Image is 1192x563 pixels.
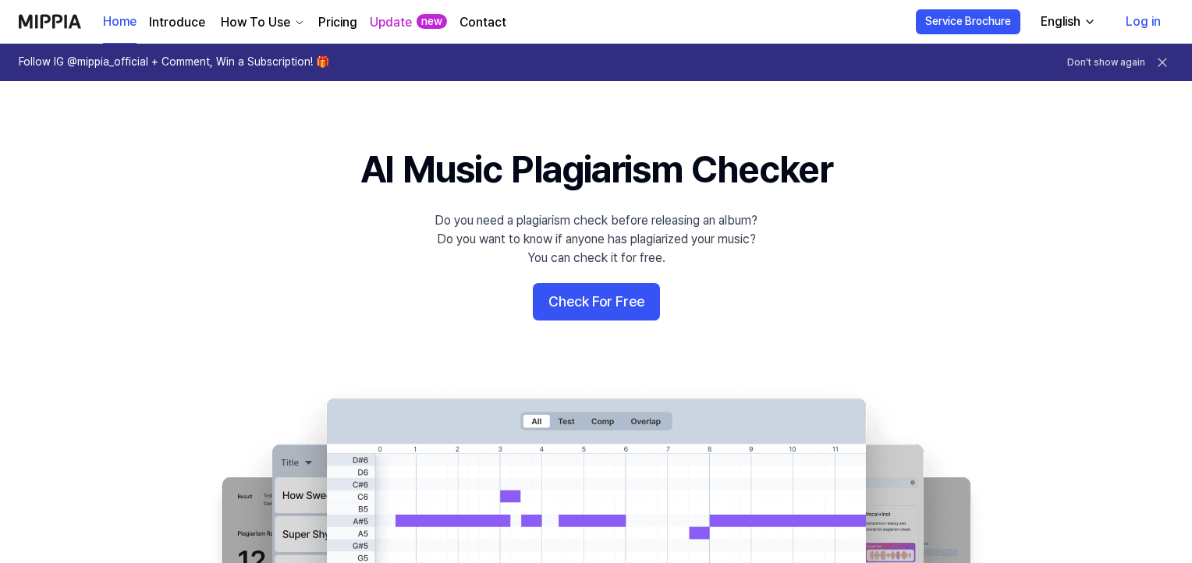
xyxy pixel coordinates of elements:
[1038,12,1084,31] div: English
[417,14,447,30] div: new
[318,13,357,32] a: Pricing
[533,283,660,320] button: Check For Free
[435,211,757,267] div: Do you need a plagiarism check before releasing an album? Do you want to know if anyone has plagi...
[218,13,293,32] div: How To Use
[370,13,412,32] a: Update
[1067,56,1145,69] button: Don't show again
[1028,6,1105,37] button: English
[19,55,329,70] h1: Follow IG @mippia_official + Comment, Win a Subscription! 🎁
[103,1,137,44] a: Home
[459,13,506,32] a: Contact
[218,13,306,32] button: How To Use
[149,13,205,32] a: Introduce
[360,143,832,196] h1: AI Music Plagiarism Checker
[916,9,1020,34] button: Service Brochure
